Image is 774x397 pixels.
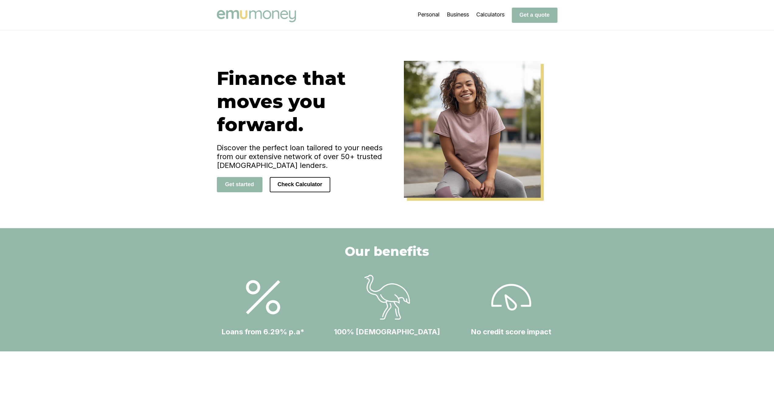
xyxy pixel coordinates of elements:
[471,327,551,336] h4: No credit score impact
[240,274,286,320] img: Loans from 6.29% p.a*
[334,327,440,336] h4: 100% [DEMOGRAPHIC_DATA]
[217,181,262,187] a: Get started
[217,67,387,136] h1: Finance that moves you forward.
[217,143,387,170] h4: Discover the perfect loan tailored to your needs from our extensive network of over 50+ trusted [...
[270,181,330,187] a: Check Calculator
[345,243,429,259] h2: Our benefits
[512,8,557,23] button: Get a quote
[488,274,534,320] img: Loans from 6.29% p.a*
[221,327,304,336] h4: Loans from 6.29% p.a*
[364,274,410,320] img: Loans from 6.29% p.a*
[270,177,330,192] button: Check Calculator
[217,10,296,22] img: Emu Money logo
[217,177,262,192] button: Get started
[512,12,557,18] a: Get a quote
[404,61,541,198] img: Emu Money Home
